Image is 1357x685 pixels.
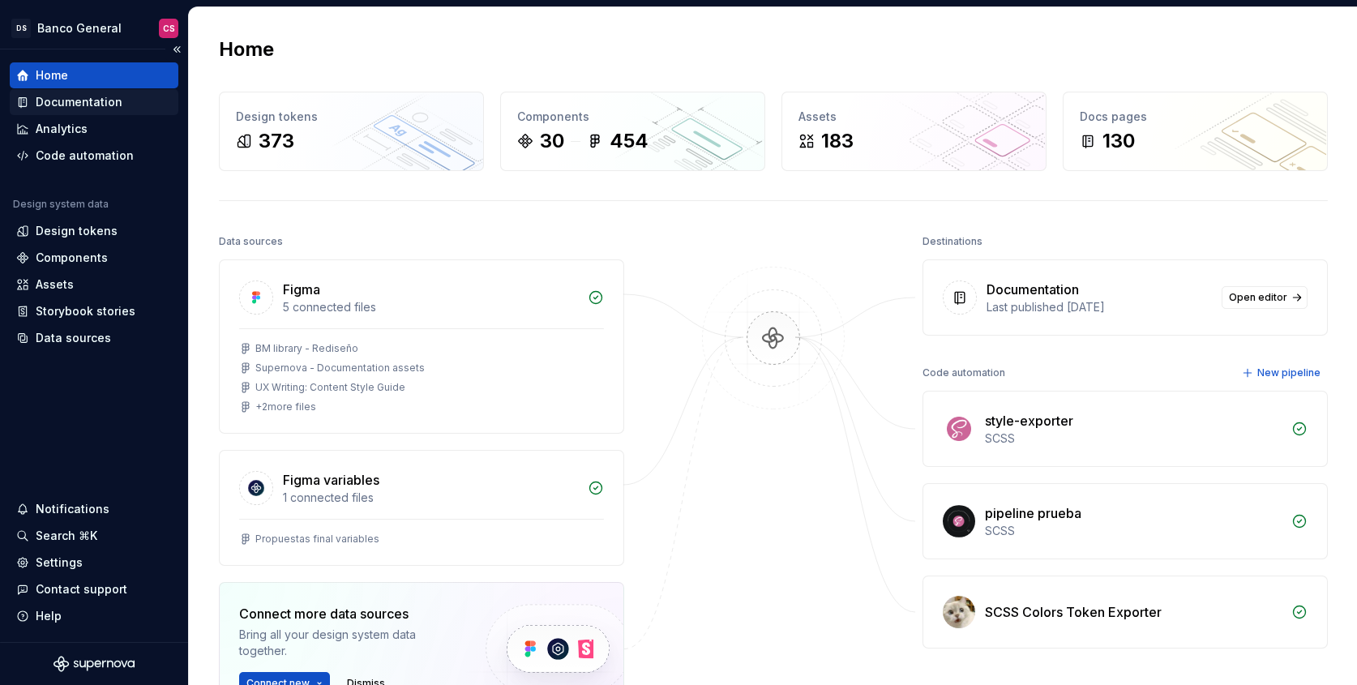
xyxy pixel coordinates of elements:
div: 454 [610,128,649,154]
button: Contact support [10,576,178,602]
div: 30 [540,128,564,154]
div: Bring all your design system data together. [239,627,458,659]
a: Open editor [1222,286,1308,309]
a: Settings [10,550,178,576]
a: Code automation [10,143,178,169]
a: Design tokens373 [219,92,484,171]
div: + 2 more files [255,400,316,413]
div: 373 [259,128,294,154]
span: New pipeline [1257,366,1321,379]
div: CS [163,22,175,35]
div: DS [11,19,31,38]
a: Components [10,245,178,271]
div: Notifications [36,501,109,517]
div: style-exporter [985,411,1073,430]
div: Components [517,109,748,125]
a: Assets183 [781,92,1047,171]
button: Collapse sidebar [165,38,188,61]
div: Assets [798,109,1030,125]
div: Last published [DATE] [987,299,1212,315]
button: Help [10,603,178,629]
div: Settings [36,554,83,571]
div: BM library - Rediseño [255,342,358,355]
button: New pipeline [1237,362,1328,384]
div: Search ⌘K [36,528,97,544]
div: Analytics [36,121,88,137]
button: Notifications [10,496,178,522]
span: Open editor [1229,291,1287,304]
div: 5 connected files [283,299,578,315]
a: Components30454 [500,92,765,171]
div: Home [36,67,68,83]
div: Supernova - Documentation assets [255,362,425,375]
a: Analytics [10,116,178,142]
div: Components [36,250,108,266]
div: Docs pages [1080,109,1311,125]
a: Home [10,62,178,88]
div: Help [36,608,62,624]
div: Documentation [987,280,1079,299]
div: 183 [821,128,854,154]
div: Design system data [13,198,109,211]
button: DSBanco GeneralCS [3,11,185,45]
div: Figma [283,280,320,299]
h2: Home [219,36,274,62]
a: Figma5 connected filesBM library - RediseñoSupernova - Documentation assetsUX Writing: Content St... [219,259,624,434]
div: Code automation [923,362,1005,384]
div: Destinations [923,230,982,253]
a: Storybook stories [10,298,178,324]
div: SCSS [985,523,1282,539]
a: Design tokens [10,218,178,244]
div: Data sources [219,230,283,253]
div: Connect more data sources [239,604,458,623]
svg: Supernova Logo [54,656,135,672]
div: Assets [36,276,74,293]
a: Docs pages130 [1063,92,1328,171]
div: Design tokens [236,109,467,125]
div: Storybook stories [36,303,135,319]
button: Search ⌘K [10,523,178,549]
a: Figma variables1 connected filesPropuestas final variables [219,450,624,566]
div: Propuestas final variables [255,533,379,546]
a: Assets [10,272,178,298]
a: Data sources [10,325,178,351]
div: 130 [1102,128,1135,154]
a: Documentation [10,89,178,115]
div: Documentation [36,94,122,110]
div: SCSS Colors Token Exporter [985,602,1162,622]
div: 1 connected files [283,490,578,506]
div: pipeline prueba [985,503,1081,523]
div: UX Writing: Content Style Guide [255,381,405,394]
div: Figma variables [283,470,379,490]
div: Data sources [36,330,111,346]
div: Contact support [36,581,127,597]
div: SCSS [985,430,1282,447]
div: Design tokens [36,223,118,239]
div: Code automation [36,148,134,164]
div: Banco General [37,20,122,36]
